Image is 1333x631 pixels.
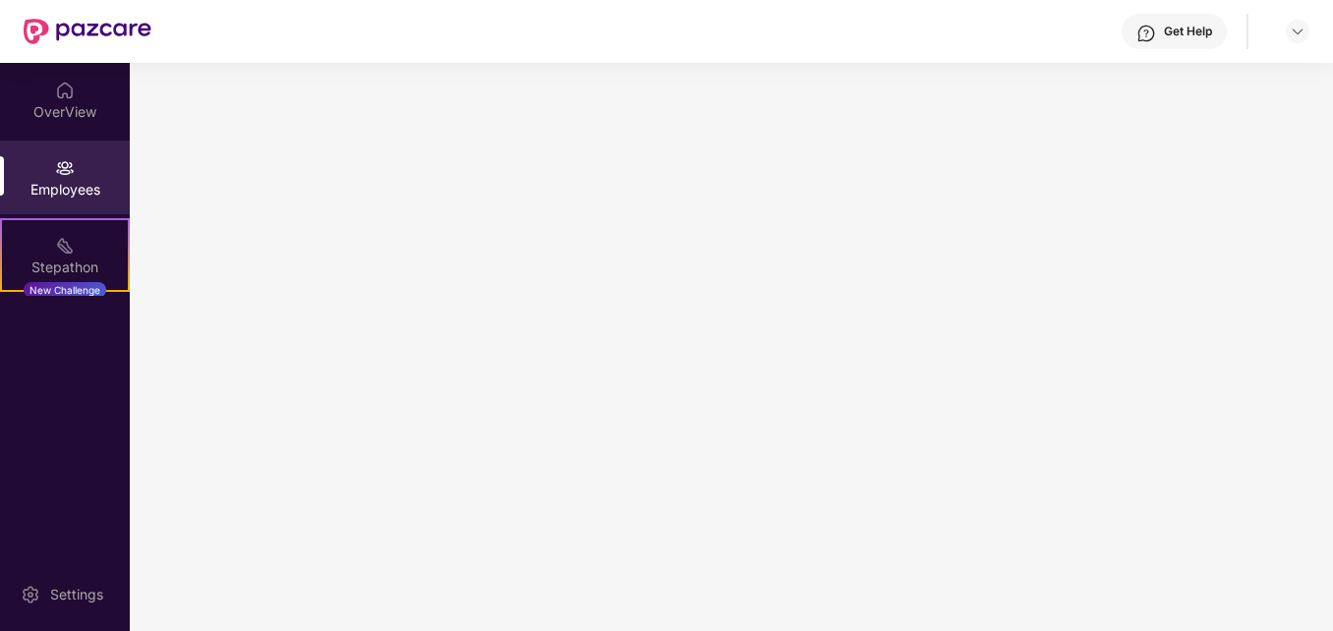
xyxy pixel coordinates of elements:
div: Settings [44,585,109,604]
img: svg+xml;base64,PHN2ZyBpZD0iRHJvcGRvd24tMzJ4MzIiIHhtbG5zPSJodHRwOi8vd3d3LnczLm9yZy8yMDAwL3N2ZyIgd2... [1290,24,1305,39]
img: New Pazcare Logo [24,19,151,44]
img: svg+xml;base64,PHN2ZyBpZD0iSGVscC0zMngzMiIgeG1sbnM9Imh0dHA6Ly93d3cudzMub3JnLzIwMDAvc3ZnIiB3aWR0aD... [1136,24,1156,43]
img: svg+xml;base64,PHN2ZyBpZD0iU2V0dGluZy0yMHgyMCIgeG1sbnM9Imh0dHA6Ly93d3cudzMub3JnLzIwMDAvc3ZnIiB3aW... [21,585,40,604]
div: New Challenge [24,282,106,298]
div: Stepathon [2,258,128,277]
img: svg+xml;base64,PHN2ZyBpZD0iRW1wbG95ZWVzIiB4bWxucz0iaHR0cDovL3d3dy53My5vcmcvMjAwMC9zdmciIHdpZHRoPS... [55,158,75,178]
div: Get Help [1164,24,1212,39]
img: svg+xml;base64,PHN2ZyB4bWxucz0iaHR0cDovL3d3dy53My5vcmcvMjAwMC9zdmciIHdpZHRoPSIyMSIgaGVpZ2h0PSIyMC... [55,236,75,256]
img: svg+xml;base64,PHN2ZyBpZD0iSG9tZSIgeG1sbnM9Imh0dHA6Ly93d3cudzMub3JnLzIwMDAvc3ZnIiB3aWR0aD0iMjAiIG... [55,81,75,100]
